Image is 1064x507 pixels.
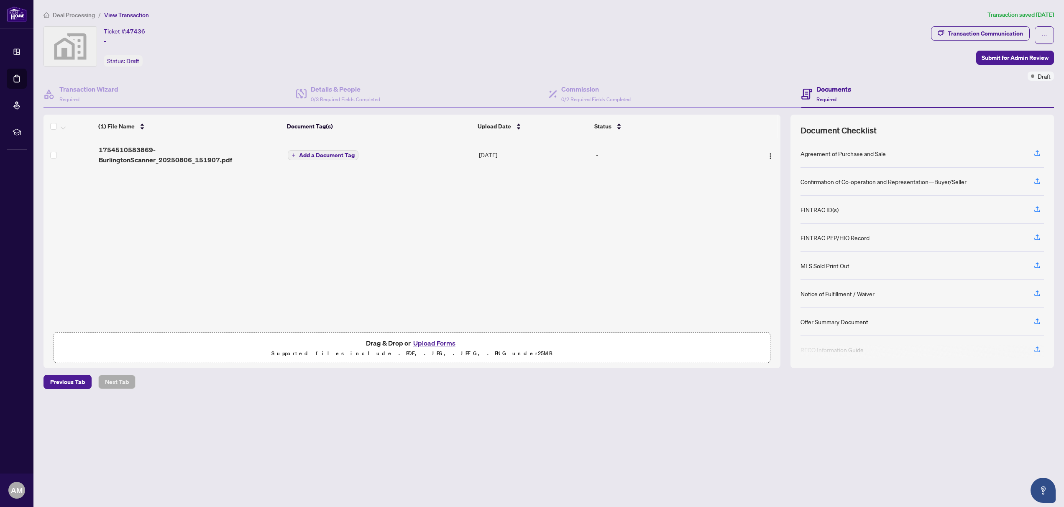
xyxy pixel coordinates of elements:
[478,122,511,131] span: Upload Date
[284,115,474,138] th: Document Tag(s)
[104,55,143,67] div: Status:
[54,333,770,364] span: Drag & Drop orUpload FormsSupported files include .PDF, .JPG, .JPEG, .PNG under25MB
[948,27,1023,40] div: Transaction Communication
[474,115,591,138] th: Upload Date
[104,11,149,19] span: View Transaction
[801,125,877,136] span: Document Checklist
[126,57,139,65] span: Draft
[1038,72,1051,81] span: Draft
[53,11,95,19] span: Deal Processing
[292,153,296,157] span: plus
[764,148,777,161] button: Logo
[801,317,868,326] div: Offer Summary Document
[99,145,281,165] span: 1754510583869-BurlingtonScanner_20250806_151907.pdf
[299,152,355,158] span: Add a Document Tag
[816,84,851,94] h4: Documents
[59,84,118,94] h4: Transaction Wizard
[104,26,145,36] div: Ticket #:
[98,10,101,20] li: /
[126,28,145,35] span: 47436
[7,6,27,22] img: logo
[591,115,737,138] th: Status
[288,150,358,160] button: Add a Document Tag
[50,375,85,389] span: Previous Tab
[476,138,593,172] td: [DATE]
[561,96,631,102] span: 0/2 Required Fields Completed
[801,289,875,298] div: Notice of Fulfillment / Waiver
[931,26,1030,41] button: Transaction Communication
[594,122,611,131] span: Status
[59,96,79,102] span: Required
[1031,478,1056,503] button: Open asap
[98,375,136,389] button: Next Tab
[98,122,135,131] span: (1) File Name
[1041,32,1047,38] span: ellipsis
[801,149,886,158] div: Agreement of Purchase and Sale
[411,338,458,348] button: Upload Forms
[561,84,631,94] h4: Commission
[801,261,849,270] div: MLS Sold Print Out
[43,375,92,389] button: Previous Tab
[11,484,23,496] span: AM
[596,150,736,159] div: -
[976,51,1054,65] button: Submit for Admin Review
[767,153,774,159] img: Logo
[59,348,765,358] p: Supported files include .PDF, .JPG, .JPEG, .PNG under 25 MB
[801,233,870,242] div: FINTRAC PEP/HIO Record
[801,205,839,214] div: FINTRAC ID(s)
[987,10,1054,20] article: Transaction saved [DATE]
[816,96,836,102] span: Required
[311,96,380,102] span: 0/3 Required Fields Completed
[982,51,1049,64] span: Submit for Admin Review
[43,12,49,18] span: home
[366,338,458,348] span: Drag & Drop or
[104,36,106,46] span: -
[288,150,358,161] button: Add a Document Tag
[44,27,97,66] img: svg%3e
[801,177,967,186] div: Confirmation of Co-operation and Representation—Buyer/Seller
[95,115,284,138] th: (1) File Name
[311,84,380,94] h4: Details & People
